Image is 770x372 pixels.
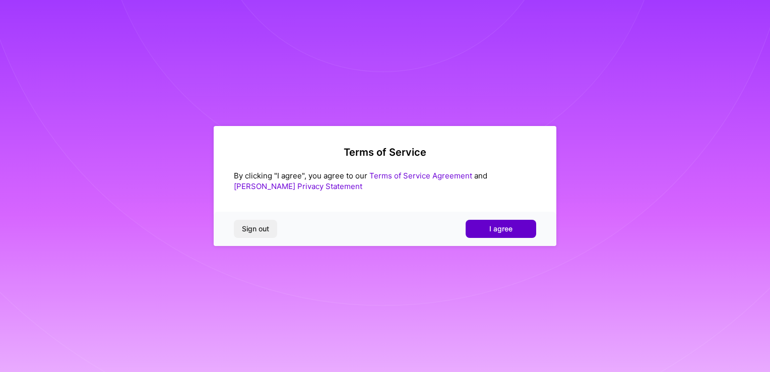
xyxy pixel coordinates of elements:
button: Sign out [234,220,277,238]
a: [PERSON_NAME] Privacy Statement [234,181,362,191]
a: Terms of Service Agreement [369,171,472,180]
div: By clicking "I agree", you agree to our and [234,170,536,192]
button: I agree [466,220,536,238]
h2: Terms of Service [234,146,536,158]
span: I agree [489,224,512,234]
span: Sign out [242,224,269,234]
